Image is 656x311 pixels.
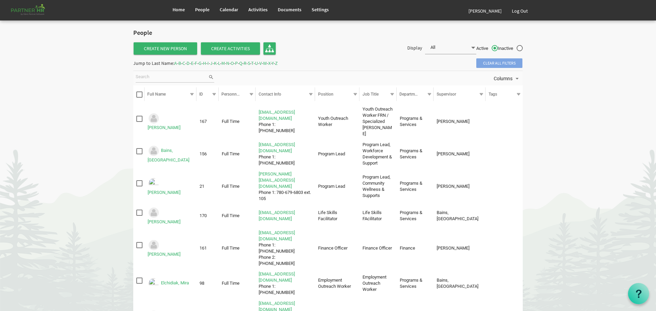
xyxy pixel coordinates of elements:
span: H [203,60,206,66]
a: Create New Person [134,42,197,55]
span: Personnel Type [221,92,250,97]
td: 98 column header ID [196,270,219,297]
img: Could not locate image [148,207,160,219]
span: Display [407,45,422,51]
span: Position [318,92,333,97]
div: Columns [492,71,522,85]
a: [EMAIL_ADDRESS][DOMAIN_NAME] [259,210,295,221]
a: Log Out [507,1,533,20]
td: Full Time column header Personnel Type [219,270,256,297]
td: Program Lead, Community Wellness & Supports column header Job Title [359,170,397,203]
span: J [210,60,213,66]
td: Full Time column header Personnel Type [219,205,256,226]
td: column header Tags [486,205,523,226]
button: Columns [492,74,522,83]
span: Supervisor [437,92,456,97]
span: D [187,60,190,66]
img: Could not locate image [148,112,160,125]
span: Calendar [220,6,238,13]
span: Columns [493,74,513,83]
span: Documents [278,6,301,13]
td: checkbox [133,228,145,268]
td: Garcia, Mylene column header Supervisor [434,170,486,203]
span: Clear all filters [476,58,522,68]
span: Full Name [147,92,166,97]
span: G [199,60,202,66]
span: Settings [312,6,329,13]
td: column header Tags [486,140,523,168]
td: anchillab@theopendoors.caPhone 1: 780-781-8628 is template cell column header Contact Info [256,140,315,168]
td: 170 column header ID [196,205,219,226]
td: Cardinal, Amy column header Supervisor [434,105,486,139]
span: Activities [248,6,268,13]
td: checkbox [133,105,145,139]
span: Active [476,45,498,52]
span: K [214,60,217,66]
td: Cardinal, Amy is template cell column header Full Name [145,170,196,203]
td: Full Time column header Personnel Type [219,140,256,168]
span: A [174,60,177,66]
span: Q [239,60,242,66]
span: X [268,60,271,66]
td: Life Skills FAcilitator column header Job Title [359,205,397,226]
td: checkbox [133,170,145,203]
span: P [235,60,238,66]
td: Full Time column header Personnel Type [219,170,256,203]
img: org-chart.svg [265,44,274,53]
div: Search [134,71,215,85]
td: Programs & Services column header Departments [397,105,434,139]
span: L [218,60,220,66]
td: Program Lead, Workforce Development & Support column header Job Title [359,140,397,168]
a: [EMAIL_ADDRESS][DOMAIN_NAME] [259,110,295,121]
span: search [208,73,214,81]
span: M [221,60,225,66]
td: fernandod@theopendoors.caPhone 1: 780-679-6803 ext 108Phone 2: 780-678-6130 is template cell colu... [256,228,315,268]
td: Youth Outreach Worker column header Position [315,105,359,139]
a: Bains, [GEOGRAPHIC_DATA] [148,148,189,163]
img: Could not locate image [148,239,160,251]
td: Employment Outreach Worker column header Position [315,270,359,297]
a: Elchidiak, Mira [161,281,189,286]
a: [EMAIL_ADDRESS][DOMAIN_NAME] [259,271,295,283]
span: ID [199,92,203,97]
td: Youth Outreach Worker FRN / Specialized Crimi column header Job Title [359,105,397,139]
span: Z [275,60,278,66]
td: Programs & Services column header Departments [397,170,434,203]
td: checkbox [133,270,145,297]
span: People [195,6,209,13]
td: Bains, Anchilla column header Supervisor [434,270,486,297]
span: I [207,60,209,66]
td: column header Tags [486,105,523,139]
td: Programs & Services column header Departments [397,140,434,168]
td: amy@theopendoors.caPhone 1: 780-679-6803 ext. 105 is template cell column header Contact Info [256,170,315,203]
td: Elchidiak, Mira is template cell column header Full Name [145,270,196,297]
a: [PERSON_NAME] [148,252,180,257]
img: Could not locate image [148,145,160,157]
td: column header Tags [486,228,523,268]
span: E [191,60,193,66]
span: Tags [489,92,497,97]
span: F [195,60,197,66]
a: [PERSON_NAME] [463,1,507,20]
td: Cox, Deanna is template cell column header Full Name [145,205,196,226]
div: Jump to Last Name: - - - - - - - - - - - - - - - - - - - - - - - - - [133,58,278,69]
td: Finance Officer column header Job Title [359,228,397,268]
td: Full Time column header Personnel Type [219,228,256,268]
td: deannac@theopendoors.ca is template cell column header Contact Info [256,205,315,226]
span: C [182,60,185,66]
span: R [244,60,246,66]
td: 21 column header ID [196,170,219,203]
span: Home [173,6,185,13]
img: Emp-db86dcfa-a4b5-423b-9310-dea251513417.png [148,277,160,289]
span: B [178,60,181,66]
h2: People [133,29,190,37]
td: Garcia, Mylene column header Supervisor [434,140,486,168]
span: V [259,60,262,66]
td: Solomon, Rahul column header Supervisor [434,228,486,268]
a: [EMAIL_ADDRESS][DOMAIN_NAME] [259,142,295,153]
input: Search [136,72,208,82]
a: [PERSON_NAME] [148,219,180,224]
td: Finance Officer column header Position [315,228,359,268]
td: Program Lead column header Position [315,170,359,203]
td: Adkins, Megan is template cell column header Full Name [145,105,196,139]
